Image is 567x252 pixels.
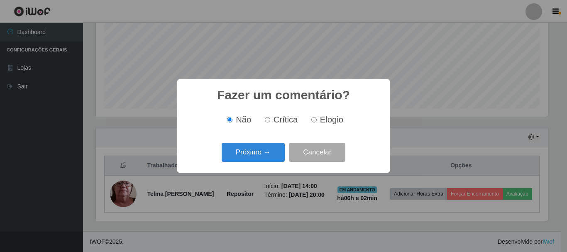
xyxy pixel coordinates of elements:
button: Próximo → [222,143,285,162]
input: Crítica [265,117,270,122]
h2: Fazer um comentário? [217,88,350,103]
input: Elogio [311,117,317,122]
button: Cancelar [289,143,345,162]
span: Não [236,115,251,124]
input: Não [227,117,232,122]
span: Elogio [320,115,343,124]
span: Crítica [274,115,298,124]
